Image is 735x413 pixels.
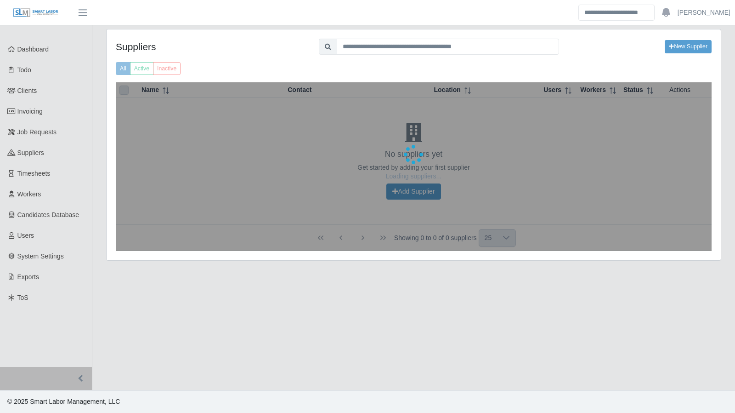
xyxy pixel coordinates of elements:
[13,8,59,18] img: SLM Logo
[17,190,41,198] span: Workers
[17,232,34,239] span: Users
[386,172,441,181] p: Loading suppliers...
[17,294,28,301] span: ToS
[17,66,31,74] span: Todo
[17,273,39,281] span: Exports
[17,46,49,53] span: Dashboard
[678,8,730,17] a: [PERSON_NAME]
[17,149,44,156] span: Suppliers
[130,62,153,75] button: Active
[17,252,64,260] span: System Settings
[17,108,43,115] span: Invoicing
[116,62,130,75] button: All
[7,398,120,405] span: © 2025 Smart Labor Management, LLC
[17,211,79,218] span: Candidates Database
[17,87,37,94] span: Clients
[17,128,57,136] span: Job Requests
[17,170,51,177] span: Timesheets
[116,41,305,52] h4: Suppliers
[578,5,655,21] input: Search
[153,62,181,75] button: Inactive
[665,40,712,53] a: New Supplier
